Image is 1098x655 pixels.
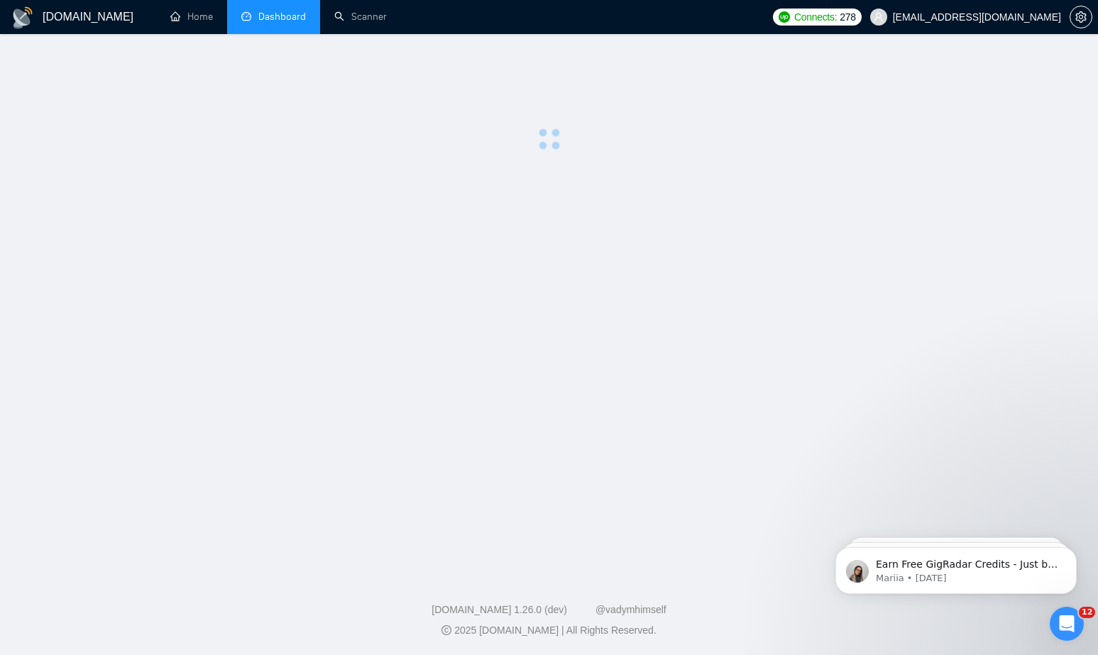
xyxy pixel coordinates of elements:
span: setting [1070,11,1092,23]
span: copyright [441,625,451,635]
a: @vadymhimself [595,604,666,615]
div: 2025 [DOMAIN_NAME] | All Rights Reserved. [11,623,1087,638]
img: upwork-logo.png [779,11,790,23]
iframe: Intercom notifications message [814,517,1098,617]
span: dashboard [241,11,251,21]
a: [DOMAIN_NAME] 1.26.0 (dev) [432,604,567,615]
span: Dashboard [258,11,306,23]
span: Connects: [794,9,837,25]
span: 12 [1079,607,1095,618]
span: 278 [840,9,855,25]
a: searchScanner [334,11,387,23]
button: setting [1070,6,1092,28]
a: homeHome [170,11,213,23]
a: setting [1070,11,1092,23]
span: user [874,12,884,22]
iframe: Intercom live chat [1050,607,1084,641]
img: logo [11,6,34,29]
